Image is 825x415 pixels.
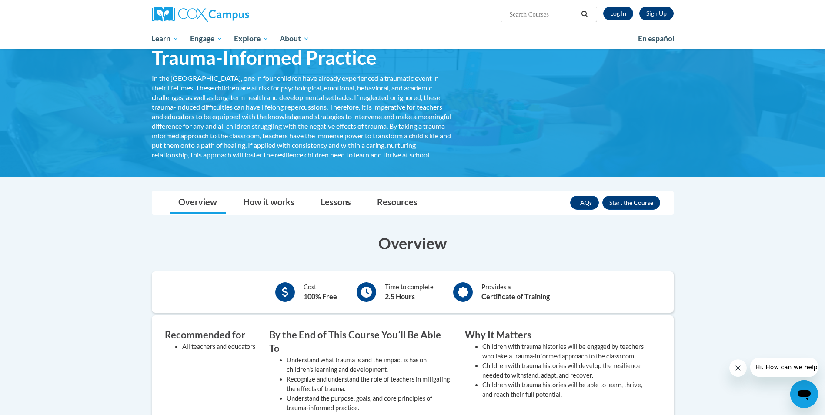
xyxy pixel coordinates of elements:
a: Lessons [312,191,360,214]
iframe: Message from company [750,358,818,377]
li: Children with trauma histories will be able to learn, thrive, and reach their full potential. [482,380,648,399]
h3: Recommended for [165,328,256,342]
a: Learn [146,29,185,49]
span: Engage [190,33,223,44]
a: Engage [184,29,228,49]
input: Search Courses [508,9,578,20]
span: Trauma-Informed Practice [152,46,377,69]
li: Children with trauma histories will develop the resilience needed to withstand, adapt, and recover. [482,361,648,380]
div: Main menu [139,29,687,49]
li: Recognize and understand the role of teachers in mitigating the effects of trauma. [287,375,452,394]
div: Cost [304,282,337,302]
a: En español [632,30,680,48]
button: Search [578,9,591,20]
li: All teachers and educators [182,342,256,351]
a: About [274,29,315,49]
div: In the [GEOGRAPHIC_DATA], one in four children have already experienced a traumatic event in thei... [152,74,452,160]
h3: Why It Matters [465,328,648,342]
span: Hi. How can we help? [5,6,70,13]
h3: By the End of This Course Youʹll Be Able To [269,328,452,355]
div: Provides a [481,282,550,302]
li: Children with trauma histories will be engaged by teachers who take a trauma-informed approach to... [482,342,648,361]
span: Learn [151,33,179,44]
b: Certificate of Training [481,292,550,301]
b: 100% Free [304,292,337,301]
img: Cox Campus [152,7,249,22]
span: Explore [234,33,269,44]
h3: Overview [152,232,674,254]
a: Resources [368,191,426,214]
a: Cox Campus [152,7,317,22]
a: Register [639,7,674,20]
a: How it works [234,191,303,214]
a: Overview [170,191,226,214]
b: 2.5 Hours [385,292,415,301]
a: Explore [228,29,274,49]
li: Understand what trauma is and the impact is has on children's learning and development. [287,355,452,375]
a: Log In [603,7,633,20]
span: En español [638,34,675,43]
li: Understand the purpose, goals, and core principles of trauma-informed practice. [287,394,452,413]
iframe: Close message [729,359,747,377]
a: FAQs [570,196,599,210]
button: Enroll [602,196,660,210]
div: Time to complete [385,282,434,302]
iframe: Button to launch messaging window [790,380,818,408]
span: About [280,33,309,44]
